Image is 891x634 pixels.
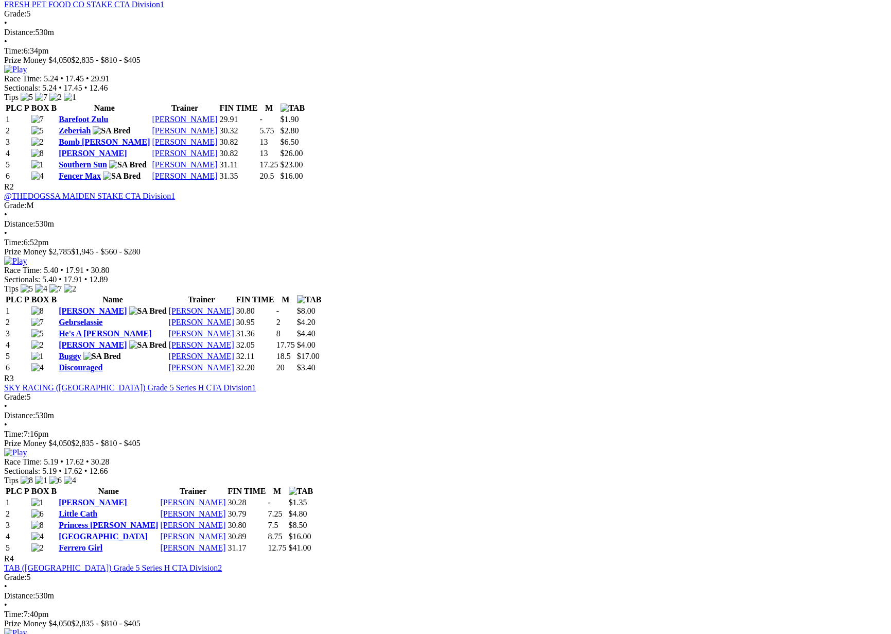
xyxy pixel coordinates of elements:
[35,476,47,485] img: 1
[71,619,141,628] span: $2,835 - $810 - $405
[4,37,7,46] span: •
[4,182,14,191] span: R2
[4,392,887,402] div: 5
[60,266,63,275] span: •
[51,295,57,304] span: B
[260,172,274,180] text: 20.5
[160,521,225,529] a: [PERSON_NAME]
[59,126,91,135] a: Zeberiah
[4,266,42,275] span: Race Time:
[281,104,305,113] img: TAB
[4,411,887,420] div: 530m
[4,439,887,448] div: Prize Money $4,050
[297,340,316,349] span: $4.00
[4,402,7,410] span: •
[59,172,101,180] a: Fencer Max
[58,295,167,305] th: Name
[59,467,62,475] span: •
[169,306,234,315] a: [PERSON_NAME]
[31,363,44,372] img: 4
[31,532,44,541] img: 4
[65,457,84,466] span: 17.62
[4,210,7,219] span: •
[276,340,295,349] text: 17.75
[281,138,299,146] span: $6.50
[84,467,88,475] span: •
[4,65,27,74] img: Play
[297,318,316,327] span: $4.20
[4,448,27,457] img: Play
[152,138,217,146] a: [PERSON_NAME]
[59,543,102,552] a: Ferrero Girl
[268,498,271,507] text: -
[276,318,281,327] text: 2
[169,329,234,338] a: [PERSON_NAME]
[4,74,42,83] span: Race Time:
[4,46,887,56] div: 6:34pm
[31,295,49,304] span: BOX
[228,486,267,496] th: FIN TIME
[281,172,303,180] span: $16.00
[5,317,30,328] td: 2
[260,115,263,124] text: -
[4,563,222,572] a: TAB ([GEOGRAPHIC_DATA]) Grade 5 Series H CTA Division2
[4,554,14,563] span: R4
[276,295,295,305] th: M
[297,352,320,361] span: $17.00
[31,160,44,169] img: 1
[58,103,150,113] th: Name
[219,171,258,181] td: 31.35
[42,467,57,475] span: 5.19
[4,610,887,619] div: 7:40pm
[297,363,316,372] span: $3.40
[4,201,887,210] div: M
[281,149,303,158] span: $26.00
[31,306,44,316] img: 8
[160,486,226,496] th: Trainer
[71,56,141,64] span: $2,835 - $810 - $405
[31,498,44,507] img: 1
[59,306,127,315] a: [PERSON_NAME]
[169,318,234,327] a: [PERSON_NAME]
[91,266,110,275] span: 30.80
[129,306,167,316] img: SA Bred
[4,256,27,266] img: Play
[64,83,82,92] span: 17.45
[83,352,121,361] img: SA Bred
[260,126,274,135] text: 5.75
[4,383,256,392] a: SKY RACING ([GEOGRAPHIC_DATA]) Grade 5 Series H CTA Division1
[219,160,258,170] td: 31.11
[160,509,225,518] a: [PERSON_NAME]
[44,266,58,275] span: 5.40
[31,172,44,181] img: 4
[236,317,275,328] td: 30.95
[31,149,44,158] img: 8
[4,591,35,600] span: Distance:
[65,74,84,83] span: 17.45
[219,103,258,113] th: FIN TIME
[86,457,89,466] span: •
[59,352,81,361] a: Buggy
[4,9,27,18] span: Grade:
[5,137,30,147] td: 3
[129,340,167,350] img: SA Bred
[152,149,217,158] a: [PERSON_NAME]
[31,340,44,350] img: 2
[160,532,225,541] a: [PERSON_NAME]
[4,219,887,229] div: 530m
[5,520,30,530] td: 3
[5,160,30,170] td: 5
[236,306,275,316] td: 30.80
[5,171,30,181] td: 6
[289,543,311,552] span: $41.00
[169,363,234,372] a: [PERSON_NAME]
[5,543,30,553] td: 5
[49,93,62,102] img: 2
[219,126,258,136] td: 30.32
[268,521,278,529] text: 7.5
[4,411,35,420] span: Distance:
[24,295,29,304] span: P
[4,619,887,628] div: Prize Money $4,050
[93,126,130,135] img: SA Bred
[49,476,62,485] img: 6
